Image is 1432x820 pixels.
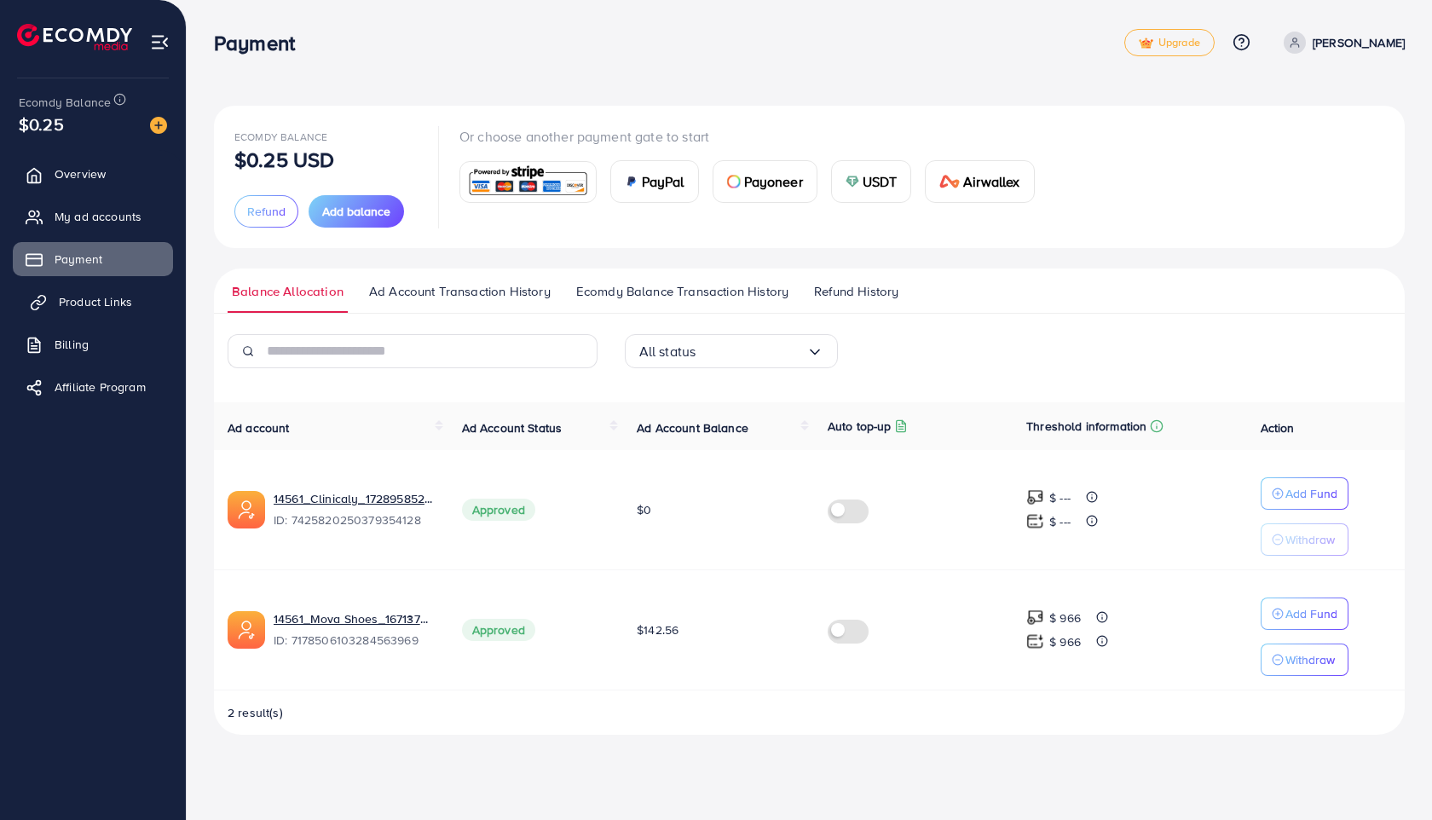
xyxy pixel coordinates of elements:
[274,610,435,627] a: 14561_Mova Shoes_1671376220996
[727,175,741,188] img: card
[17,24,132,50] img: logo
[1261,419,1295,436] span: Action
[462,619,535,641] span: Approved
[274,490,435,507] a: 14561_Clinicaly_1728958523660
[1026,632,1044,650] img: top-up amount
[19,94,111,111] span: Ecomdy Balance
[19,112,64,136] span: $0.25
[369,282,551,301] span: Ad Account Transaction History
[863,171,898,192] span: USDT
[274,511,435,528] span: ID: 7425820250379354128
[744,171,803,192] span: Payoneer
[13,370,173,404] a: Affiliate Program
[1360,743,1419,807] iframe: Chat
[234,195,298,228] button: Refund
[831,160,912,203] a: cardUSDT
[637,621,678,638] span: $142.56
[1139,38,1153,49] img: tick
[939,175,960,188] img: card
[1277,32,1405,54] a: [PERSON_NAME]
[639,338,696,365] span: All status
[55,378,146,396] span: Affiliate Program
[713,160,817,203] a: cardPayoneer
[459,126,1048,147] p: Or choose another payment gate to start
[1285,650,1335,670] p: Withdraw
[1285,529,1335,550] p: Withdraw
[309,195,404,228] button: Add balance
[1261,477,1348,510] button: Add Fund
[1261,644,1348,676] button: Withdraw
[610,160,699,203] a: cardPayPal
[963,171,1019,192] span: Airwallex
[1285,603,1337,624] p: Add Fund
[1139,37,1200,49] span: Upgrade
[1026,488,1044,506] img: top-up amount
[55,208,141,225] span: My ad accounts
[925,160,1034,203] a: cardAirwallex
[828,416,892,436] p: Auto top-up
[462,499,535,521] span: Approved
[150,117,167,134] img: image
[228,491,265,528] img: ic-ads-acc.e4c84228.svg
[1313,32,1405,53] p: [PERSON_NAME]
[1026,416,1146,436] p: Threshold information
[637,501,651,518] span: $0
[846,175,859,188] img: card
[150,32,170,52] img: menu
[13,242,173,276] a: Payment
[1261,598,1348,630] button: Add Fund
[228,611,265,649] img: ic-ads-acc.e4c84228.svg
[576,282,788,301] span: Ecomdy Balance Transaction History
[696,338,805,365] input: Search for option
[214,31,309,55] h3: Payment
[234,149,334,170] p: $0.25 USD
[1124,29,1215,56] a: tickUpgrade
[1049,632,1081,652] p: $ 966
[1285,483,1337,504] p: Add Fund
[55,251,102,268] span: Payment
[625,175,638,188] img: card
[1049,488,1071,508] p: $ ---
[637,419,748,436] span: Ad Account Balance
[59,293,132,310] span: Product Links
[642,171,684,192] span: PayPal
[274,490,435,529] div: <span class='underline'>14561_Clinicaly_1728958523660</span></br>7425820250379354128
[228,419,290,436] span: Ad account
[1049,511,1071,532] p: $ ---
[274,610,435,650] div: <span class='underline'>14561_Mova Shoes_1671376220996</span></br>7178506103284563969
[13,327,173,361] a: Billing
[462,419,563,436] span: Ad Account Status
[13,199,173,234] a: My ad accounts
[55,336,89,353] span: Billing
[1026,609,1044,627] img: top-up amount
[247,203,286,220] span: Refund
[234,130,327,144] span: Ecomdy Balance
[13,285,173,319] a: Product Links
[13,157,173,191] a: Overview
[55,165,106,182] span: Overview
[228,704,283,721] span: 2 result(s)
[232,282,344,301] span: Balance Allocation
[814,282,898,301] span: Refund History
[1261,523,1348,556] button: Withdraw
[465,164,591,200] img: card
[322,203,390,220] span: Add balance
[459,161,597,203] a: card
[274,632,435,649] span: ID: 7178506103284563969
[625,334,838,368] div: Search for option
[1026,512,1044,530] img: top-up amount
[1049,608,1081,628] p: $ 966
